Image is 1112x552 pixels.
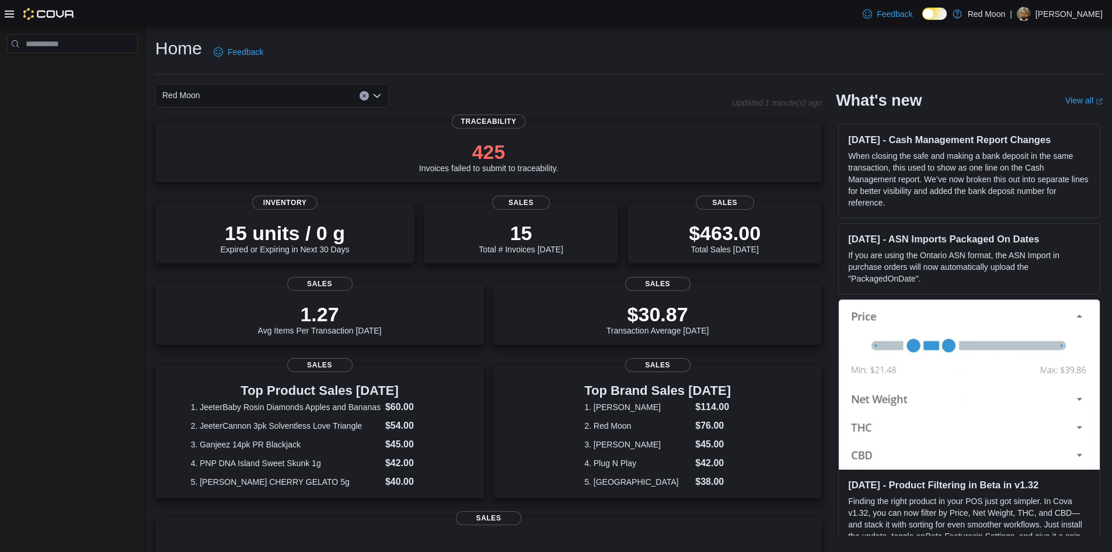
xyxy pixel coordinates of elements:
button: Open list of options [372,91,382,100]
span: Red Moon [162,88,200,102]
dd: $114.00 [695,400,731,414]
h3: Top Product Sales [DATE] [191,384,449,398]
dd: $42.00 [695,456,731,470]
a: Feedback [209,40,268,64]
div: Invoices failed to submit to traceability. [419,140,559,173]
p: 15 units / 0 g [221,221,350,245]
nav: Complex example [7,55,138,84]
h2: What's new [836,91,922,110]
button: Clear input [360,91,369,100]
span: Inventory [252,196,318,210]
p: If you are using the Ontario ASN format, the ASN Import in purchase orders will now automatically... [848,249,1090,284]
dt: 4. PNP DNA Island Sweet Skunk 1g [191,457,381,469]
span: Sales [287,358,353,372]
dt: 4. Plug N Play [584,457,691,469]
p: $30.87 [606,303,709,326]
div: Transaction Average [DATE] [606,303,709,335]
span: Sales [287,277,353,291]
svg: External link [1096,98,1103,105]
span: Feedback [228,46,263,58]
span: Sales [456,511,521,525]
dd: $45.00 [695,438,731,452]
dt: 3. [PERSON_NAME] [584,439,691,450]
dt: 1. [PERSON_NAME] [584,401,691,413]
p: 15 [479,221,563,245]
dd: $54.00 [385,419,448,433]
h3: [DATE] - Cash Management Report Changes [848,134,1090,145]
p: When closing the safe and making a bank deposit in the same transaction, this used to show as one... [848,150,1090,209]
dd: $45.00 [385,438,448,452]
a: Feedback [858,2,917,26]
span: Sales [492,196,550,210]
p: 1.27 [258,303,382,326]
div: Expired or Expiring in Next 30 Days [221,221,350,254]
h3: Top Brand Sales [DATE] [584,384,731,398]
dt: 5. [GEOGRAPHIC_DATA] [584,476,691,488]
dt: 5. [PERSON_NAME] CHERRY GELATO 5g [191,476,381,488]
span: Sales [625,277,691,291]
p: [PERSON_NAME] [1036,7,1103,21]
p: 425 [419,140,559,164]
dd: $38.00 [695,475,731,489]
a: View allExternal link [1065,96,1103,105]
h3: [DATE] - Product Filtering in Beta in v1.32 [848,479,1090,491]
dd: $42.00 [385,456,448,470]
h3: [DATE] - ASN Imports Packaged On Dates [848,233,1090,245]
span: Sales [696,196,754,210]
span: Traceability [452,114,526,129]
dt: 1. JeeterBaby Rosin Diamonds Apples and Bananas [191,401,381,413]
dd: $60.00 [385,400,448,414]
input: Dark Mode [922,8,947,20]
p: $463.00 [689,221,761,245]
span: Sales [625,358,691,372]
h1: Home [155,37,202,60]
em: Beta Features [925,532,977,541]
dt: 2. Red Moon [584,420,691,432]
span: Feedback [877,8,912,20]
p: | [1010,7,1012,21]
dd: $76.00 [695,419,731,433]
p: Red Moon [968,7,1006,21]
dt: 3. Ganjeez 14pk PR Blackjack [191,439,381,450]
img: Cova [23,8,75,20]
dt: 2. JeeterCannon 3pk Solventless Love Triangle [191,420,381,432]
div: Total # Invoices [DATE] [479,221,563,254]
dd: $40.00 [385,475,448,489]
p: Updated 1 minute(s) ago [732,98,822,107]
div: Total Sales [DATE] [689,221,761,254]
div: Avg Items Per Transaction [DATE] [258,303,382,335]
div: Gor Grigoryan [1017,7,1031,21]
